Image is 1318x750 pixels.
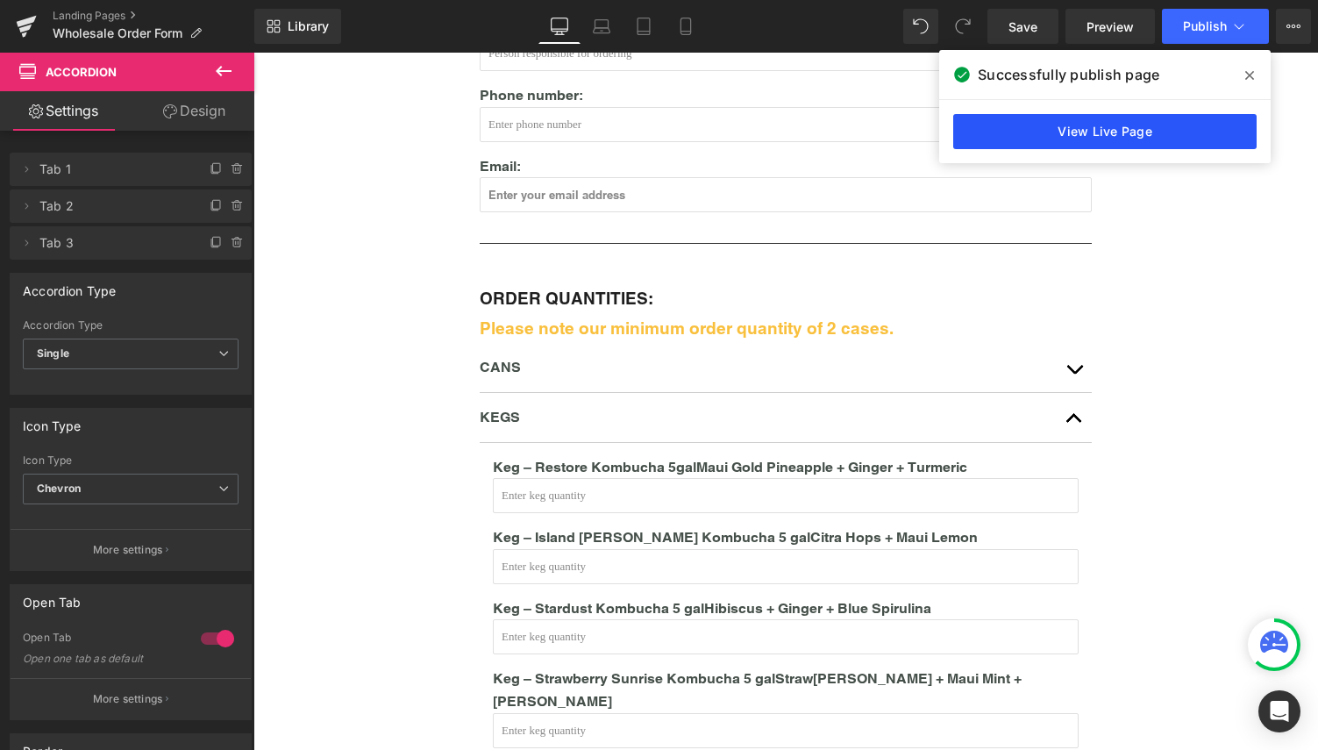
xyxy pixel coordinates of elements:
[39,153,187,186] span: Tab 1
[226,125,838,160] input: Enter your email address
[978,64,1159,85] span: Successfully publish page
[226,54,838,89] input: Enter phone number
[11,529,251,570] button: More settings
[239,496,825,532] input: Enter keg quantity
[1086,18,1134,36] span: Preview
[557,476,724,493] span: Citra Hops + Maui Lemon
[239,474,825,496] p: Keg – Island [PERSON_NAME] Kombucha 5 gal
[239,615,825,660] p: Keg – Strawberry Sunrise Kombucha 5 gal
[665,9,707,44] a: Mobile
[39,226,187,260] span: Tab 3
[522,618,559,634] span: Straw
[239,661,825,696] input: Enter keg quantity
[131,91,258,131] a: Design
[1183,19,1227,33] span: Publish
[254,9,341,44] a: New Library
[1258,690,1300,732] div: Open Intercom Messenger
[581,9,623,44] a: Laptop
[23,319,239,332] div: Accordion Type
[37,482,81,495] b: Chevron
[23,409,82,433] div: Icon Type
[23,631,183,649] div: Open Tab
[239,709,825,732] p: Keg – SuperNova Kombucha 5 gal
[1008,18,1037,36] span: Save
[226,32,838,54] p: Phone number:
[239,567,825,602] input: Enter keg quantity
[11,678,251,719] button: More settings
[23,274,117,298] div: Accordion Type
[239,618,768,657] span: [PERSON_NAME] + Maui Mint + [PERSON_NAME]
[226,354,803,376] p: KEGS
[903,9,938,44] button: Undo
[1276,9,1311,44] button: More
[93,542,163,558] p: More settings
[39,189,187,223] span: Tab 2
[53,26,182,40] span: Wholesale Order Form
[239,404,825,426] p: Keg – Restore Kombucha 5gal
[23,653,181,665] div: Open one tab as default
[239,425,825,461] input: Enter keg quantity
[239,545,825,568] p: Keg – Stardust Kombucha 5 gal
[23,454,239,467] div: Icon Type
[53,9,254,23] a: Landing Pages
[451,547,678,564] span: Hibiscus + Ginger + Blue Spirulina
[288,18,329,34] span: Library
[953,114,1257,149] a: View Live Page
[226,266,640,285] font: Please note our minimum order quantity of 2 cases.
[945,9,980,44] button: Redo
[46,65,117,79] span: Accordion
[443,406,714,423] span: Maui Gold Pineapple + Ginger + Turmeric
[469,711,646,728] b: Blueberry + Starfruit + Mint
[1162,9,1269,44] button: Publish
[226,103,838,125] p: Email:
[623,9,665,44] a: Tablet
[226,236,400,255] strong: ORDER QUANTITIES:
[37,346,69,360] b: Single
[1065,9,1155,44] a: Preview
[226,304,803,326] p: CANS
[93,691,163,707] p: More settings
[538,9,581,44] a: Desktop
[23,585,81,610] div: Open Tab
